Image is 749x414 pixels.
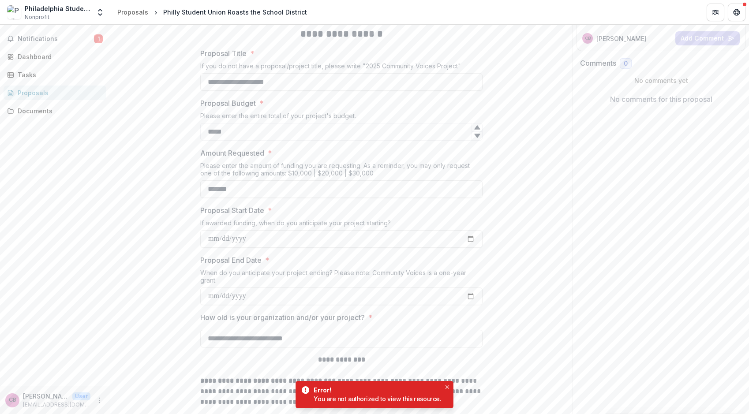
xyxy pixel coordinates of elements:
div: Philly Student Union Roasts the School District [163,7,307,17]
div: Error! [314,385,438,395]
a: Tasks [4,67,106,82]
button: Add Comment [675,31,740,45]
p: No comments yet [580,76,742,85]
div: Tasks [18,70,99,79]
p: [EMAIL_ADDRESS][DOMAIN_NAME] [23,401,90,409]
button: Notifications1 [4,32,106,46]
h2: Comments [580,59,616,67]
p: No comments for this proposal [610,94,712,104]
button: Open entity switcher [94,4,106,21]
p: Amount Requested [200,148,264,158]
a: Dashboard [4,49,106,64]
button: Get Help [728,4,745,21]
p: [PERSON_NAME] [596,34,647,43]
div: Dashboard [18,52,99,61]
div: Philadelphia Student Union [25,4,90,13]
div: Proposals [117,7,148,17]
span: Nonprofit [25,13,49,21]
p: Proposal Title [200,48,247,59]
div: Chantelle Bateman [9,397,16,403]
div: Please enter the entire total of your project's budget. [200,112,483,123]
p: Proposal Start Date [200,205,264,216]
div: Chantelle Bateman [585,36,591,41]
button: Partners [707,4,724,21]
p: Proposal Budget [200,98,256,108]
p: How old is your organization and/or your project? [200,312,365,323]
a: Documents [4,104,106,118]
button: Close [443,382,452,392]
div: Please enter the amount of funding you are requesting. As a reminder, you may only request one of... [200,162,483,180]
p: User [72,392,90,400]
img: Philadelphia Student Union [7,5,21,19]
span: Notifications [18,35,94,43]
div: Documents [18,106,99,116]
span: 0 [624,60,628,67]
div: When do you anticipate your project ending? Please note: Community Voices is a one-year grant. [200,269,483,287]
div: You are not authorized to view this resource. [314,395,441,404]
button: More [94,395,105,406]
div: Proposals [18,88,99,97]
span: 1 [94,34,103,43]
a: Proposals [114,6,152,19]
nav: breadcrumb [114,6,311,19]
p: [PERSON_NAME] [23,392,69,401]
div: If awarded funding, when do you anticipate your project starting? [200,219,483,230]
div: If you do not have a proposal/project title, please write "2025 Community Voices Project" [200,62,483,73]
a: Proposals [4,86,106,100]
p: Proposal End Date [200,255,262,265]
